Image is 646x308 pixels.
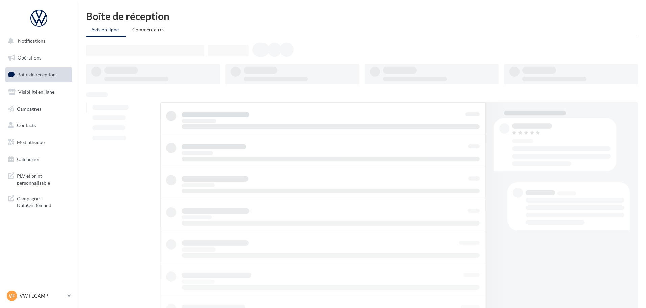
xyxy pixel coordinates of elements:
[4,67,74,82] a: Boîte de réception
[18,38,45,44] span: Notifications
[17,105,41,111] span: Campagnes
[18,55,41,61] span: Opérations
[4,169,74,189] a: PLV et print personnalisable
[4,34,71,48] button: Notifications
[4,102,74,116] a: Campagnes
[4,85,74,99] a: Visibilité en ligne
[132,27,165,32] span: Commentaires
[17,171,70,186] span: PLV et print personnalisable
[4,135,74,149] a: Médiathèque
[17,156,40,162] span: Calendrier
[4,191,74,211] a: Campagnes DataOnDemand
[4,51,74,65] a: Opérations
[17,122,36,128] span: Contacts
[18,89,54,95] span: Visibilité en ligne
[17,194,70,209] span: Campagnes DataOnDemand
[17,139,45,145] span: Médiathèque
[4,118,74,133] a: Contacts
[17,72,56,77] span: Boîte de réception
[86,11,638,21] div: Boîte de réception
[5,289,72,302] a: VF VW FECAMP
[4,152,74,166] a: Calendrier
[9,292,15,299] span: VF
[20,292,65,299] p: VW FECAMP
